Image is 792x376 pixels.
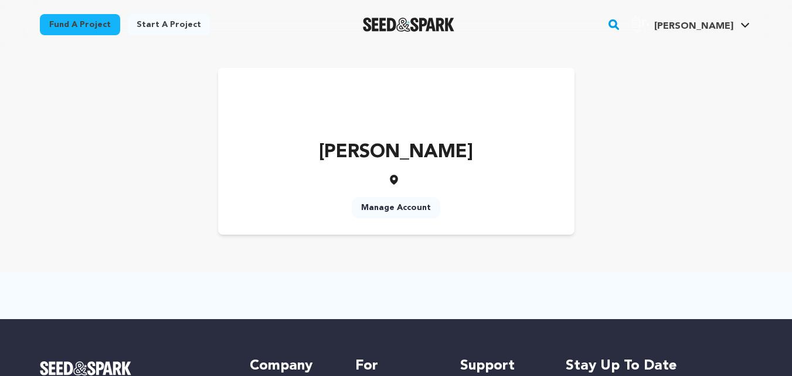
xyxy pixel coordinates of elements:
[628,12,752,37] span: Anuj K.'s Profile
[363,18,455,32] a: Seed&Spark Homepage
[628,12,752,33] a: Anuj K.'s Profile
[631,15,733,33] div: Anuj K.'s Profile
[631,15,650,33] img: ed33b16f5ab9569e.png
[654,22,733,31] span: [PERSON_NAME]
[40,361,132,375] img: Seed&Spark Logo
[566,357,753,375] h5: Stay up to date
[373,80,420,127] img: https://seedandspark-static.s3.us-east-2.amazonaws.com/images/User/002/322/264/medium/ed33b16f5ab...
[40,14,120,35] a: Fund a project
[460,357,542,375] h5: Support
[250,357,331,375] h5: Company
[319,138,473,167] p: [PERSON_NAME]
[40,361,227,375] a: Seed&Spark Homepage
[352,197,440,218] a: Manage Account
[363,18,455,32] img: Seed&Spark Logo Dark Mode
[127,14,210,35] a: Start a project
